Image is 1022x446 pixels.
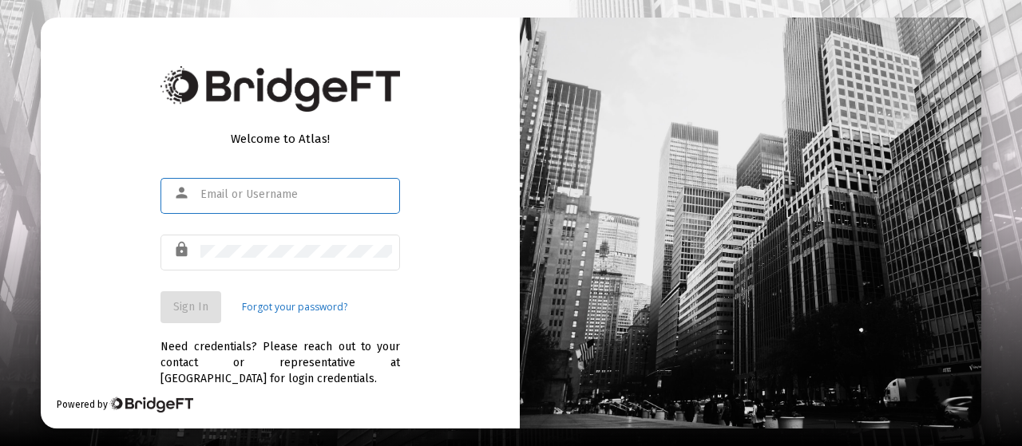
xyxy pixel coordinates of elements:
[173,240,192,259] mat-icon: lock
[200,188,392,201] input: Email or Username
[160,131,400,147] div: Welcome to Atlas!
[57,397,193,412] div: Powered by
[160,291,221,323] button: Sign In
[160,66,400,112] img: Bridge Financial Technology Logo
[173,300,208,314] span: Sign In
[109,397,193,412] img: Bridge Financial Technology Logo
[242,299,347,315] a: Forgot your password?
[173,184,192,203] mat-icon: person
[160,323,400,387] div: Need credentials? Please reach out to your contact or representative at [GEOGRAPHIC_DATA] for log...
